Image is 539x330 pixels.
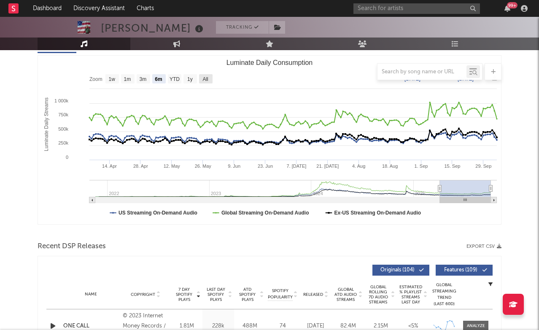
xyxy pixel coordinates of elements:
[236,287,259,302] span: ATD Spotify Plays
[131,292,155,297] span: Copyright
[101,21,205,35] div: [PERSON_NAME]
[228,164,240,169] text: 9. Jun
[119,210,197,216] text: US Streaming On-Demand Audio
[431,282,457,307] div: Global Streaming Trend (Last 60D)
[399,284,422,305] span: Estimated % Playlist Streams Last Day
[258,164,273,169] text: 23. Jun
[444,164,460,169] text: 15. Sep
[38,241,106,252] span: Recent DSP Releases
[377,69,466,75] input: Search by song name or URL
[195,164,212,169] text: 26. May
[504,5,510,12] button: 99+
[367,284,390,305] span: Global Rolling 7D Audio Streams
[58,126,68,131] text: 500k
[58,140,68,145] text: 250k
[436,265,493,276] button: Features(109)
[353,3,480,14] input: Search for artists
[268,288,293,300] span: Spotify Popularity
[63,291,119,298] div: Name
[466,244,501,249] button: Export CSV
[221,210,309,216] text: Global Streaming On-Demand Audio
[58,112,68,117] text: 750k
[303,292,323,297] span: Released
[352,164,365,169] text: 4. Aug
[316,164,339,169] text: 21. [DATE]
[66,155,68,160] text: 0
[334,210,421,216] text: Ex-US Streaming On-Demand Audio
[378,268,417,273] span: Originals ( 104 )
[286,164,306,169] text: 7. [DATE]
[415,164,428,169] text: 1. Sep
[54,98,69,103] text: 1 000k
[382,164,398,169] text: 18. Aug
[133,164,148,169] text: 28. Apr
[216,21,269,34] button: Tracking
[372,265,429,276] button: Originals(104)
[164,164,181,169] text: 12. May
[441,268,480,273] span: Features ( 109 )
[475,164,491,169] text: 29. Sep
[38,56,501,224] svg: Luminate Daily Consumption
[334,287,357,302] span: Global ATD Audio Streams
[507,2,517,8] div: 99 +
[205,287,227,302] span: Last Day Spotify Plays
[102,164,117,169] text: 14. Apr
[43,97,49,151] text: Luminate Daily Streams
[173,287,195,302] span: 7 Day Spotify Plays
[226,59,313,66] text: Luminate Daily Consumption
